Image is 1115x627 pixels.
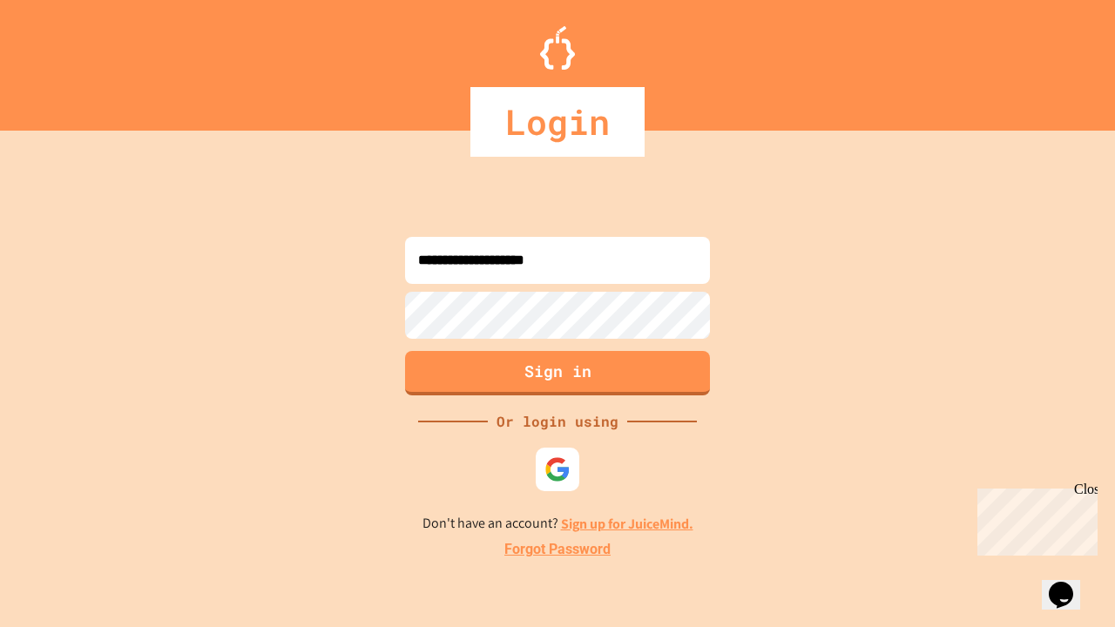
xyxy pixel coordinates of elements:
img: Logo.svg [540,26,575,70]
div: Chat with us now!Close [7,7,120,111]
iframe: chat widget [970,482,1098,556]
iframe: chat widget [1042,557,1098,610]
div: Login [470,87,645,157]
img: google-icon.svg [544,456,571,482]
p: Don't have an account? [422,513,693,535]
a: Forgot Password [504,539,611,560]
div: Or login using [488,411,627,432]
button: Sign in [405,351,710,395]
a: Sign up for JuiceMind. [561,515,693,533]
